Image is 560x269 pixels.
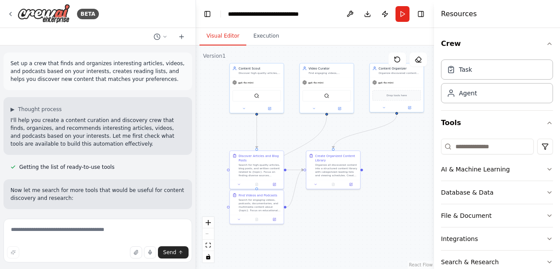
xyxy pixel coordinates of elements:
[459,89,477,98] div: Agent
[441,158,553,181] button: AI & Machine Learning
[441,258,499,266] div: Search & Research
[327,106,352,111] button: Open in side panel
[199,27,246,45] button: Visual Editor
[267,182,282,187] button: Open in side panel
[308,71,351,75] div: Find engaging videos, documentaries, podcasts, and multimedia content about {topic} that align wi...
[459,65,472,74] div: Task
[331,115,399,148] g: Edge from 4d7871fd-beb1-4c22-a8b4-79b3b906530b to c2ed51de-7674-488a-a45b-f9cd2a5f44fa
[255,115,329,188] g: Edge from 86cb0621-687d-4a72-9ad2-7b301ff4cd1a to e8eef140-64ee-49ca-86b7-1564892c9039
[387,93,407,98] span: Drop tools here
[324,182,343,187] button: No output available
[246,27,286,45] button: Execution
[441,181,553,204] button: Database & Data
[441,234,478,243] div: Integrations
[306,150,360,189] div: Create Organized Content LibraryOrganize all discovered content into a structured content library...
[10,106,14,113] span: ▶
[315,154,357,162] div: Create Organized Content Library
[254,93,259,98] img: SerperDevTool
[17,4,70,24] img: Logo
[10,116,185,148] p: I'll help you create a content curation and discovery crew that finds, organizes, and recommends ...
[299,63,354,113] div: Video CuratorFind engaging videos, documentaries, podcasts, and multimedia content about {topic} ...
[238,66,281,70] div: Content Scout
[441,165,510,174] div: AI & Machine Learning
[144,246,156,259] button: Click to speak your automation idea
[397,105,422,110] button: Open in side panel
[343,182,358,187] button: Open in side panel
[18,106,62,113] span: Thought process
[228,10,299,18] nav: breadcrumb
[441,111,553,135] button: Tools
[441,31,553,56] button: Crew
[163,249,176,256] span: Send
[203,251,214,262] button: toggle interactivity
[203,240,214,251] button: fit view
[441,227,553,250] button: Integrations
[203,217,214,262] div: React Flow controls
[238,71,281,75] div: Discover high-quality articles, blog posts, and written content related to {topic} that match the...
[203,217,214,228] button: zoom in
[267,217,282,222] button: Open in side panel
[130,246,142,259] button: Upload files
[308,66,351,70] div: Video Curator
[378,71,421,75] div: Organize discovered content into structured reading lists, categorize materials by topic and diff...
[203,52,226,59] div: Version 1
[248,182,266,187] button: No output available
[158,246,189,259] button: Send
[10,186,185,202] p: Now let me search for more tools that would be useful for content discovery and research:
[409,262,433,267] a: React Flow attribution
[441,9,477,19] h4: Resources
[324,93,329,98] img: SerperDevTool
[150,31,171,42] button: Switch to previous chat
[441,188,493,197] div: Database & Data
[10,106,62,113] button: ▶Thought process
[175,31,189,42] button: Start a new chat
[378,66,421,70] div: Content Organizer
[201,8,213,20] button: Hide left sidebar
[10,59,185,83] p: Set up a crew that finds and organizes interesting articles, videos, and podcasts based on your i...
[308,81,323,84] span: gpt-4o-mini
[369,63,424,112] div: Content OrganizerOrganize discovered content into structured reading lists, categorize materials ...
[441,56,553,110] div: Crew
[248,217,266,222] button: No output available
[238,81,253,84] span: gpt-4o-mini
[229,63,284,113] div: Content ScoutDiscover high-quality articles, blog posts, and written content related to {topic} t...
[229,190,284,224] div: Find Videos and PodcastsSearch for engaging videos, podcasts, documentaries, and multimedia conte...
[77,9,99,19] div: BETA
[287,168,304,209] g: Edge from e8eef140-64ee-49ca-86b7-1564892c9039 to c2ed51de-7674-488a-a45b-f9cd2a5f44fa
[378,81,393,84] span: gpt-4o-mini
[441,204,553,227] button: File & Document
[7,246,19,259] button: Improve this prompt
[257,106,282,111] button: Open in side panel
[238,163,281,177] div: Search for high-quality articles, blog posts, and written content related to {topic}. Focus on fi...
[287,168,304,172] g: Edge from bb53ba18-199e-4854-ae6e-bcadbbaf6321 to c2ed51de-7674-488a-a45b-f9cd2a5f44fa
[415,8,427,20] button: Hide right sidebar
[315,163,357,177] div: Organize all discovered content into a structured content library with categorized reading lists ...
[238,193,277,197] div: Find Videos and Podcasts
[238,198,281,212] div: Search for engaging videos, podcasts, documentaries, and multimedia content about {topic}. Focus ...
[441,211,492,220] div: File & Document
[238,154,281,162] div: Discover Articles and Blog Posts
[229,150,284,189] div: Discover Articles and Blog PostsSearch for high-quality articles, blog posts, and written content...
[255,115,259,148] g: Edge from a5066129-404d-4a8c-b07a-3ff2d0cac506 to bb53ba18-199e-4854-ae6e-bcadbbaf6321
[19,164,115,171] span: Getting the list of ready-to-use tools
